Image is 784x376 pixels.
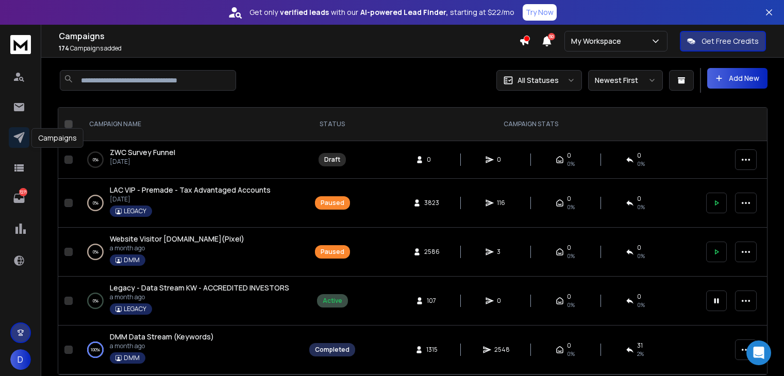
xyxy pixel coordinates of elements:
strong: AI-powered Lead Finder, [360,7,448,18]
p: LEGACY [124,305,146,313]
p: DMM [124,256,140,264]
span: 3823 [424,199,439,207]
th: CAMPAIGN NAME [77,108,303,141]
p: a month ago [110,244,244,252]
p: 7271 [19,188,27,196]
strong: verified leads [280,7,329,18]
td: 100%DMM Data Stream (Keywords)a month agoDMM [77,326,303,374]
span: 0 [427,156,437,164]
span: 31 [637,341,643,350]
span: 0 [567,195,571,203]
th: STATUS [303,108,361,141]
p: LEGACY [124,207,146,215]
p: Try Now [526,7,554,18]
p: [DATE] [110,195,271,203]
button: Get Free Credits [680,31,766,52]
div: Completed [315,346,349,354]
button: Add New [707,68,768,89]
p: My Workspace [571,36,625,46]
button: Try Now [523,4,557,21]
a: 7271 [9,188,29,209]
p: Get Free Credits [702,36,759,46]
div: Paused [321,199,344,207]
button: D [10,349,31,370]
span: 0 [497,156,507,164]
span: 0 [637,244,641,252]
span: ZWC Survey Funnel [110,147,175,157]
p: 0 % [93,198,98,208]
p: 0 % [93,155,98,165]
a: DMM Data Stream (Keywords) [110,332,214,342]
span: 0 % [567,350,575,358]
p: a month ago [110,293,289,301]
a: ZWC Survey Funnel [110,147,175,158]
p: 100 % [91,345,100,355]
button: Newest First [588,70,663,91]
span: 116 [497,199,507,207]
span: 0% [637,301,645,309]
p: Campaigns added [59,44,519,53]
span: 0% [567,301,575,309]
span: 0 % [637,252,645,260]
p: a month ago [110,342,214,350]
td: 0%ZWC Survey Funnel[DATE] [77,141,303,179]
span: 2586 [424,248,440,256]
span: 2 % [637,350,644,358]
div: Open Intercom Messenger [746,340,771,365]
span: 0 [567,293,571,301]
td: 0%Legacy - Data Stream KW - ACCREDITED INVESTORSa month agoLEGACY [77,277,303,326]
span: 0% [567,203,575,211]
img: logo [10,35,31,54]
p: 0 % [93,296,98,306]
td: 0%LAC VIP - Premade - Tax Advantaged Accounts[DATE]LEGACY [77,179,303,228]
div: Paused [321,248,344,256]
div: Draft [324,156,340,164]
span: 0 [637,293,641,301]
span: 50 [548,33,555,40]
p: All Statuses [518,75,559,86]
span: 0 [567,341,571,350]
span: 1315 [426,346,438,354]
span: 0 [567,151,571,160]
div: Campaigns [31,128,84,148]
a: Legacy - Data Stream KW - ACCREDITED INVESTORS [110,283,289,293]
span: 174 [59,44,69,53]
a: LAC VIP - Premade - Tax Advantaged Accounts [110,185,271,195]
span: 0 [637,151,641,160]
span: 3 [497,248,507,256]
span: 0% [567,252,575,260]
th: CAMPAIGN STATS [361,108,700,141]
span: 0 % [637,203,645,211]
span: 0 [637,195,641,203]
span: 0% [567,160,575,168]
span: 2548 [494,346,510,354]
p: Get only with our starting at $22/mo [249,7,514,18]
span: 107 [427,297,437,305]
p: [DATE] [110,158,175,166]
div: Active [323,297,342,305]
span: 0% [637,160,645,168]
p: DMM [124,354,140,362]
span: 0 [567,244,571,252]
td: 0%Website Visitor [DOMAIN_NAME](Pixel)a month agoDMM [77,228,303,277]
span: 0 [497,297,507,305]
a: Website Visitor [DOMAIN_NAME](Pixel) [110,234,244,244]
p: 0 % [93,247,98,257]
h1: Campaigns [59,30,519,42]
